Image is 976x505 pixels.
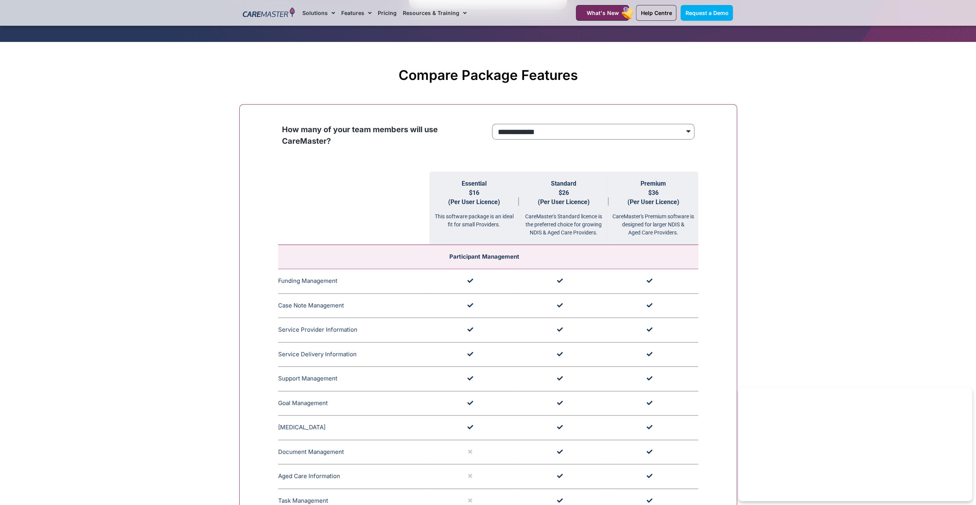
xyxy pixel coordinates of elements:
h2: Compare Package Features [243,67,733,83]
th: Premium [609,171,698,245]
td: Document Management [278,440,429,464]
a: Help Centre [636,5,676,21]
span: What's New [586,10,619,16]
div: This software package is an ideal fit for small Providers. [429,207,519,229]
img: CareMaster Logo [243,7,295,19]
div: CareMaster's Standard licence is the preferred choice for growing NDIS & Aged Care Providers. [519,207,609,237]
iframe: Popup CTA [738,387,972,501]
div: CareMaster's Premium software is designed for larger NDIS & Aged Care Providers. [609,207,698,237]
th: Essential [429,171,519,245]
td: Funding Management [278,269,429,294]
td: Goal Management [278,391,429,415]
span: Participant Management [449,253,519,260]
td: Aged Care Information [278,464,429,489]
a: Request a Demo [681,5,733,21]
a: What's New [576,5,629,21]
form: price Form radio [492,124,694,143]
span: $26 (Per User Licence) [538,189,590,206]
span: Request a Demo [685,10,728,16]
th: Standard [519,171,609,245]
p: How many of your team members will use CareMaster? [282,124,484,147]
td: Support Management [278,367,429,391]
span: Help Centre [641,10,672,16]
td: Service Delivery Information [278,342,429,367]
span: $16 (Per User Licence) [448,189,500,206]
span: $36 (Per User Licence) [627,189,679,206]
td: [MEDICAL_DATA] [278,415,429,440]
td: Case Note Management [278,293,429,318]
td: Service Provider Information [278,318,429,342]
